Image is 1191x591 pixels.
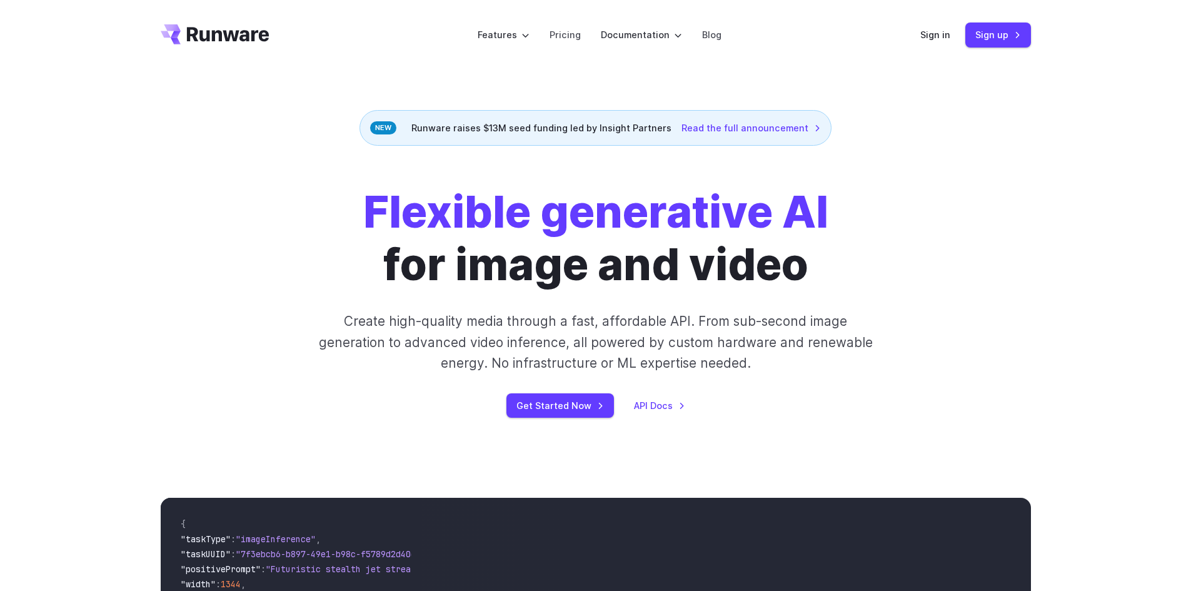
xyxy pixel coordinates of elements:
a: Sign in [920,28,950,42]
span: "imageInference" [236,533,316,545]
span: "taskType" [181,533,231,545]
span: "taskUUID" [181,548,231,560]
a: API Docs [634,398,685,413]
span: : [261,563,266,575]
a: Go to / [161,24,269,44]
a: Get Started Now [506,393,614,418]
a: Blog [702,28,721,42]
a: Sign up [965,23,1031,47]
span: , [316,533,321,545]
label: Documentation [601,28,682,42]
label: Features [478,28,530,42]
div: Runware raises $13M seed funding led by Insight Partners [359,110,832,146]
span: : [231,548,236,560]
h1: for image and video [363,186,828,291]
span: 1344 [221,578,241,590]
a: Read the full announcement [681,121,821,135]
span: { [181,518,186,530]
span: "width" [181,578,216,590]
span: : [216,578,221,590]
span: "7f3ebcb6-b897-49e1-b98c-f5789d2d40d7" [236,548,426,560]
span: : [231,533,236,545]
span: "positivePrompt" [181,563,261,575]
strong: Flexible generative AI [363,185,828,238]
p: Create high-quality media through a fast, affordable API. From sub-second image generation to adv... [317,311,874,373]
a: Pricing [550,28,581,42]
span: , [241,578,246,590]
span: "Futuristic stealth jet streaking through a neon-lit cityscape with glowing purple exhaust" [266,563,721,575]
